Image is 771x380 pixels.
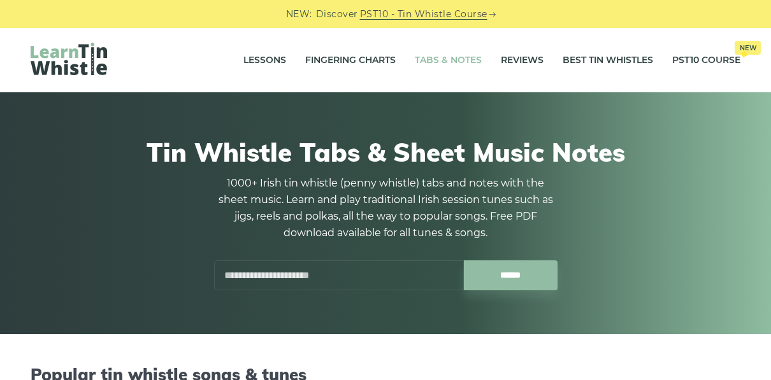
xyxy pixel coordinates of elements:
[501,45,544,76] a: Reviews
[563,45,653,76] a: Best Tin Whistles
[31,43,107,75] img: LearnTinWhistle.com
[305,45,396,76] a: Fingering Charts
[735,41,761,55] span: New
[37,137,734,167] h1: Tin Whistle Tabs & Sheet Music Notes
[243,45,286,76] a: Lessons
[672,45,740,76] a: PST10 CourseNew
[213,175,558,241] p: 1000+ Irish tin whistle (penny whistle) tabs and notes with the sheet music. Learn and play tradi...
[415,45,482,76] a: Tabs & Notes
